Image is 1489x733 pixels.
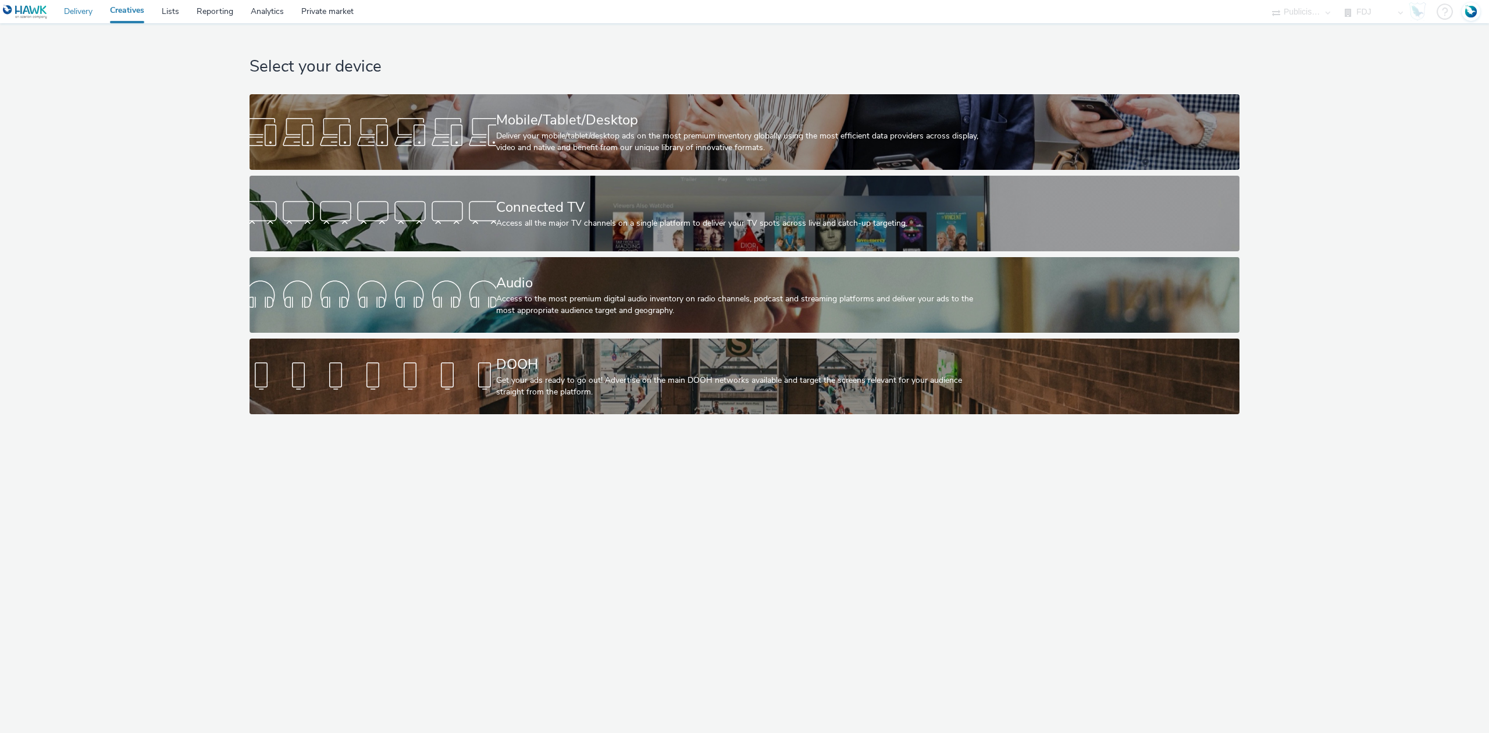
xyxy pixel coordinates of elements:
[250,94,1239,170] a: Mobile/Tablet/DesktopDeliver your mobile/tablet/desktop ads on the most premium inventory globall...
[496,273,989,293] div: Audio
[1462,3,1480,20] img: Account FR
[496,375,989,398] div: Get your ads ready to go out! Advertise on the main DOOH networks available and target the screen...
[496,293,989,317] div: Access to the most premium digital audio inventory on radio channels, podcast and streaming platf...
[250,176,1239,251] a: Connected TVAccess all the major TV channels on a single platform to deliver your TV spots across...
[496,130,989,154] div: Deliver your mobile/tablet/desktop ads on the most premium inventory globally using the most effi...
[250,56,1239,78] h1: Select your device
[496,218,989,229] div: Access all the major TV channels on a single platform to deliver your TV spots across live and ca...
[250,339,1239,414] a: DOOHGet your ads ready to go out! Advertise on the main DOOH networks available and target the sc...
[250,257,1239,333] a: AudioAccess to the most premium digital audio inventory on radio channels, podcast and streaming ...
[496,110,989,130] div: Mobile/Tablet/Desktop
[1409,2,1426,21] img: Hawk Academy
[496,354,989,375] div: DOOH
[3,5,48,19] img: undefined Logo
[1409,2,1431,21] a: Hawk Academy
[496,197,989,218] div: Connected TV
